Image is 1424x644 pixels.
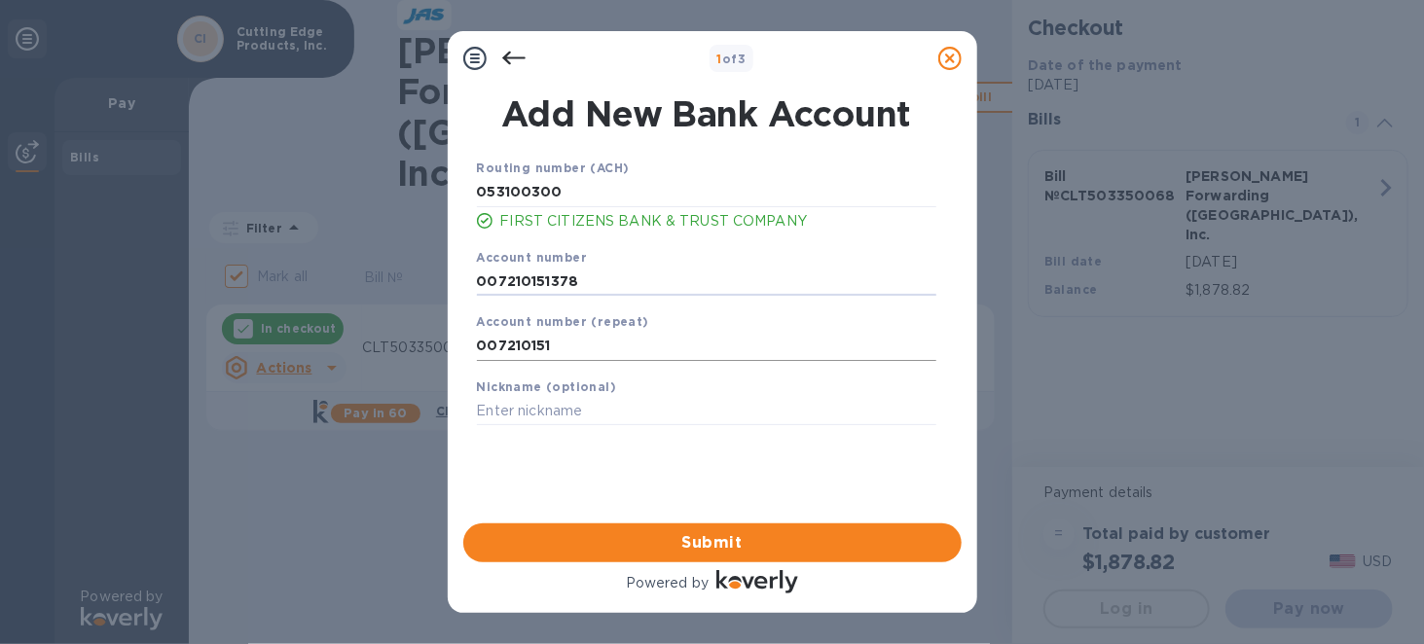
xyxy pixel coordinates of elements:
[477,397,936,426] input: Enter nickname
[477,314,649,329] b: Account number (repeat)
[477,332,936,361] input: Enter account number
[477,379,617,394] b: Nickname (optional)
[479,531,946,555] span: Submit
[626,573,709,593] p: Powered by
[716,570,798,593] img: Logo
[477,178,936,207] input: Enter routing number
[465,93,948,134] h1: Add New Bank Account
[463,523,962,562] button: Submit
[477,267,936,296] input: Enter account number
[717,52,747,66] b: of 3
[717,52,722,66] span: 1
[477,250,588,265] b: Account number
[477,161,630,175] b: Routing number (ACH)
[500,211,936,232] p: FIRST CITIZENS BANK & TRUST COMPANY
